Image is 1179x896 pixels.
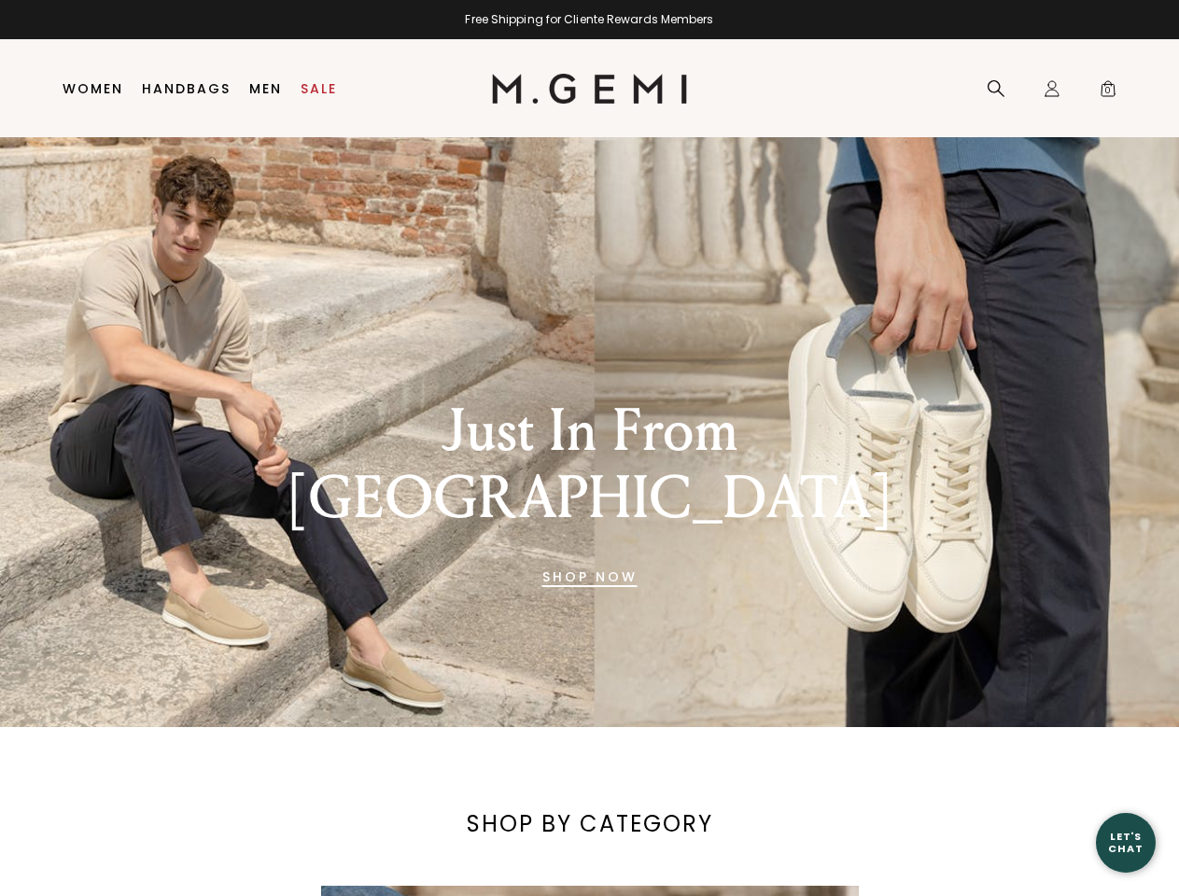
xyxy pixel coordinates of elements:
[249,81,282,96] a: Men
[1096,831,1156,854] div: Let's Chat
[542,554,638,599] a: Banner primary button
[492,74,687,104] img: M.Gemi
[244,398,936,532] div: Just In From [GEOGRAPHIC_DATA]
[142,81,231,96] a: Handbags
[1099,83,1117,102] span: 0
[301,81,337,96] a: Sale
[63,81,123,96] a: Women
[442,809,737,839] div: SHOP BY CATEGORY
